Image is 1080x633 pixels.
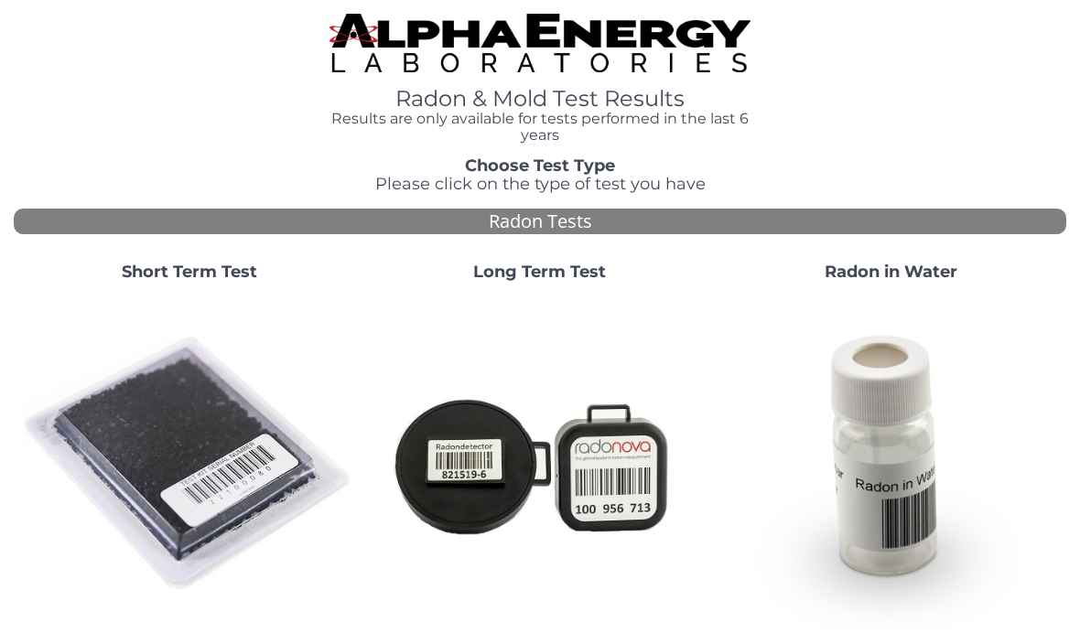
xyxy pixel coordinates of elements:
[372,296,707,632] img: Radtrak2vsRadtrak3.jpg
[329,14,751,72] img: TightCrop.jpg
[329,87,751,111] h1: Radon & Mold Test Results
[21,296,357,632] img: ShortTerm.jpg
[465,156,615,176] strong: Choose Test Type
[122,262,257,282] strong: Short Term Test
[375,174,706,194] span: Please click on the type of test you have
[723,296,1059,632] img: RadoninWater.jpg
[14,209,1066,235] div: Radon Tests
[329,111,751,143] h4: Results are only available for tests performed in the last 6 years
[825,262,957,282] strong: Radon in Water
[473,262,606,282] strong: Long Term Test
